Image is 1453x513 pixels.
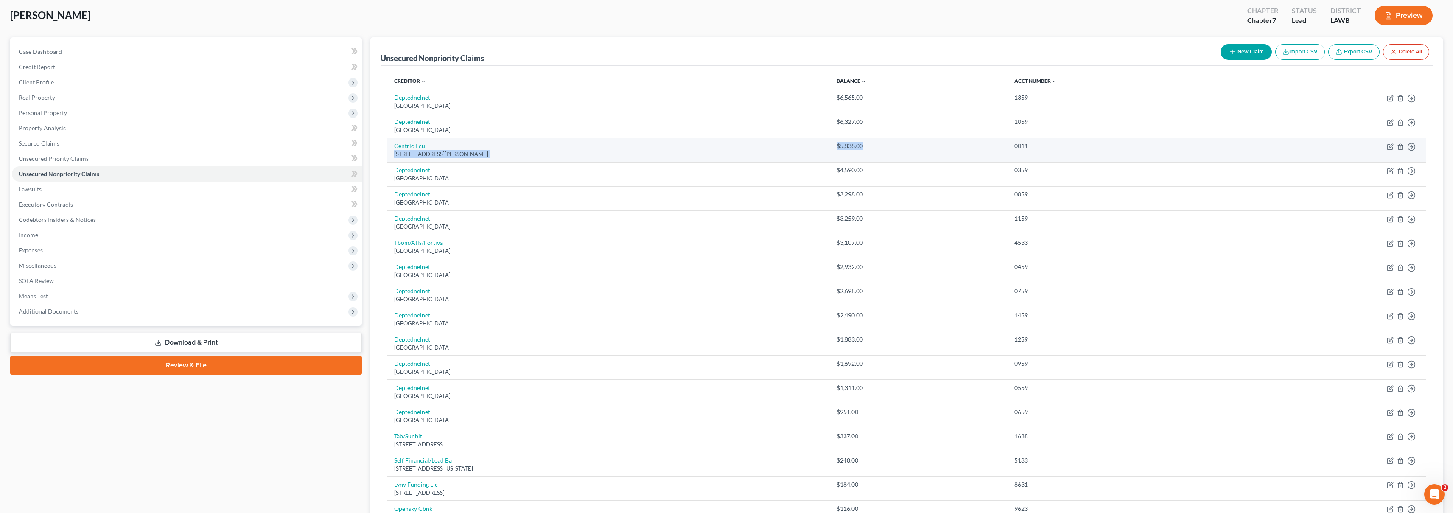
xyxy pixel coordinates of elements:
[12,136,362,151] a: Secured Claims
[1014,287,1231,295] div: 0759
[837,238,1001,247] div: $3,107.00
[394,457,452,464] a: Self Financial/Lead Ba
[1275,44,1325,60] button: Import CSV
[837,93,1001,102] div: $6,565.00
[1014,359,1231,368] div: 0959
[394,126,823,134] div: [GEOGRAPHIC_DATA]
[394,247,823,255] div: [GEOGRAPHIC_DATA]
[394,320,823,328] div: [GEOGRAPHIC_DATA]
[19,262,56,269] span: Miscellaneous
[1014,384,1231,392] div: 0559
[1014,78,1057,84] a: Acct Number expand_less
[394,174,823,182] div: [GEOGRAPHIC_DATA]
[394,142,425,149] a: Centric Fcu
[394,263,430,270] a: Deptednelnet
[394,78,426,84] a: Creditor expand_less
[394,102,823,110] div: [GEOGRAPHIC_DATA]
[1014,263,1231,271] div: 0459
[1014,190,1231,199] div: 0859
[394,505,432,512] a: Opensky Cbnk
[837,166,1001,174] div: $4,590.00
[19,277,54,284] span: SOFA Review
[19,109,67,116] span: Personal Property
[394,384,430,391] a: Deptednelnet
[12,121,362,136] a: Property Analysis
[394,344,823,352] div: [GEOGRAPHIC_DATA]
[12,166,362,182] a: Unsecured Nonpriority Claims
[19,78,54,86] span: Client Profile
[1014,238,1231,247] div: 4533
[394,215,430,222] a: Deptednelnet
[837,384,1001,392] div: $1,311.00
[19,185,42,193] span: Lawsuits
[861,79,866,84] i: expand_less
[19,308,78,315] span: Additional Documents
[1014,93,1231,102] div: 1359
[837,335,1001,344] div: $1,883.00
[1014,408,1231,416] div: 0659
[394,118,430,125] a: Deptednelnet
[19,140,59,147] span: Secured Claims
[12,59,362,75] a: Credit Report
[1014,480,1231,489] div: 8631
[394,432,422,440] a: Tab/Sunbit
[1424,484,1445,505] iframe: Intercom live chat
[1330,16,1361,25] div: LAWB
[837,480,1001,489] div: $184.00
[1328,44,1380,60] a: Export CSV
[394,336,430,343] a: Deptednelnet
[837,263,1001,271] div: $2,932.00
[1014,142,1231,150] div: 0011
[1375,6,1433,25] button: Preview
[381,53,484,63] div: Unsecured Nonpriority Claims
[1272,16,1276,24] span: 7
[421,79,426,84] i: expand_less
[1014,166,1231,174] div: 0359
[394,166,430,174] a: Deptednelnet
[19,292,48,300] span: Means Test
[12,151,362,166] a: Unsecured Priority Claims
[19,201,73,208] span: Executory Contracts
[837,142,1001,150] div: $5,838.00
[1014,311,1231,320] div: 1459
[19,155,89,162] span: Unsecured Priority Claims
[1052,79,1057,84] i: expand_less
[837,408,1001,416] div: $951.00
[394,311,430,319] a: Deptednelnet
[837,359,1001,368] div: $1,692.00
[1292,16,1317,25] div: Lead
[1014,456,1231,465] div: 5183
[837,432,1001,440] div: $337.00
[1247,16,1278,25] div: Chapter
[10,356,362,375] a: Review & File
[394,239,443,246] a: Tbom/Atls/Fortiva
[10,333,362,353] a: Download & Print
[1014,118,1231,126] div: 1059
[1442,484,1448,491] span: 2
[10,9,90,21] span: [PERSON_NAME]
[394,287,430,294] a: Deptednelnet
[19,124,66,132] span: Property Analysis
[394,360,430,367] a: Deptednelnet
[19,63,55,70] span: Credit Report
[12,197,362,212] a: Executory Contracts
[1014,214,1231,223] div: 1159
[19,48,62,55] span: Case Dashboard
[394,199,823,207] div: [GEOGRAPHIC_DATA]
[394,295,823,303] div: [GEOGRAPHIC_DATA]
[1247,6,1278,16] div: Chapter
[12,273,362,289] a: SOFA Review
[19,231,38,238] span: Income
[19,170,99,177] span: Unsecured Nonpriority Claims
[837,311,1001,320] div: $2,490.00
[837,505,1001,513] div: $116.00
[394,392,823,400] div: [GEOGRAPHIC_DATA]
[837,214,1001,223] div: $3,259.00
[1014,505,1231,513] div: 9623
[837,78,866,84] a: Balance expand_less
[394,94,430,101] a: Deptednelnet
[19,247,43,254] span: Expenses
[1330,6,1361,16] div: District
[837,190,1001,199] div: $3,298.00
[394,271,823,279] div: [GEOGRAPHIC_DATA]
